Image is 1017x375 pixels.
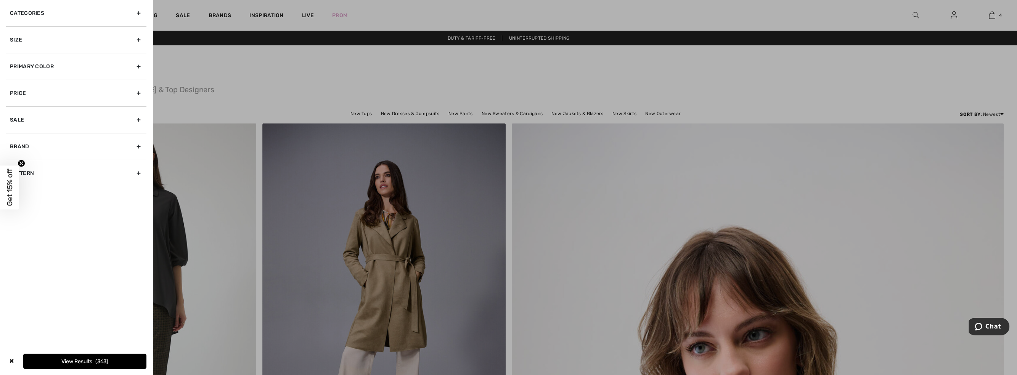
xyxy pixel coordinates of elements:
[95,358,108,365] span: 363
[5,169,14,206] span: Get 15% off
[6,26,146,53] div: Size
[18,160,25,167] button: Close teaser
[6,354,17,369] div: ✖
[6,53,146,80] div: Primary Color
[6,80,146,106] div: Price
[23,354,146,369] button: View Results363
[6,160,146,186] div: Pattern
[6,133,146,160] div: Brand
[969,318,1009,337] iframe: Opens a widget where you can chat to one of our agents
[6,106,146,133] div: Sale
